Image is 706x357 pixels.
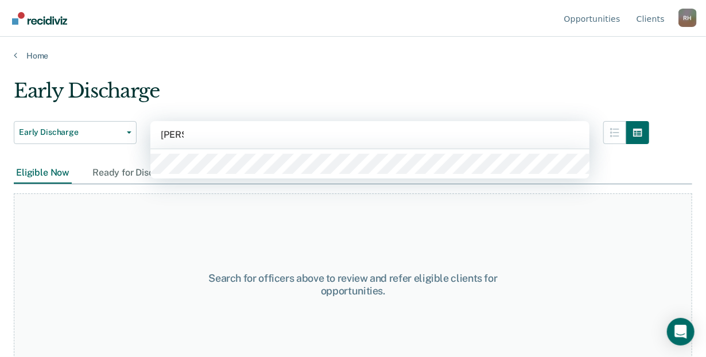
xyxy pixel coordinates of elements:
[678,9,697,27] div: R H
[14,51,692,61] a: Home
[14,121,137,144] button: Early Discharge
[14,162,72,184] div: Eligible Now
[19,127,122,137] span: Early Discharge
[184,272,522,297] div: Search for officers above to review and refer eligible clients for opportunities.
[667,318,695,346] div: Open Intercom Messenger
[12,12,67,25] img: Recidiviz
[678,9,697,27] button: Profile dropdown button
[90,162,180,184] div: Ready for Discharge
[14,79,649,112] div: Early Discharge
